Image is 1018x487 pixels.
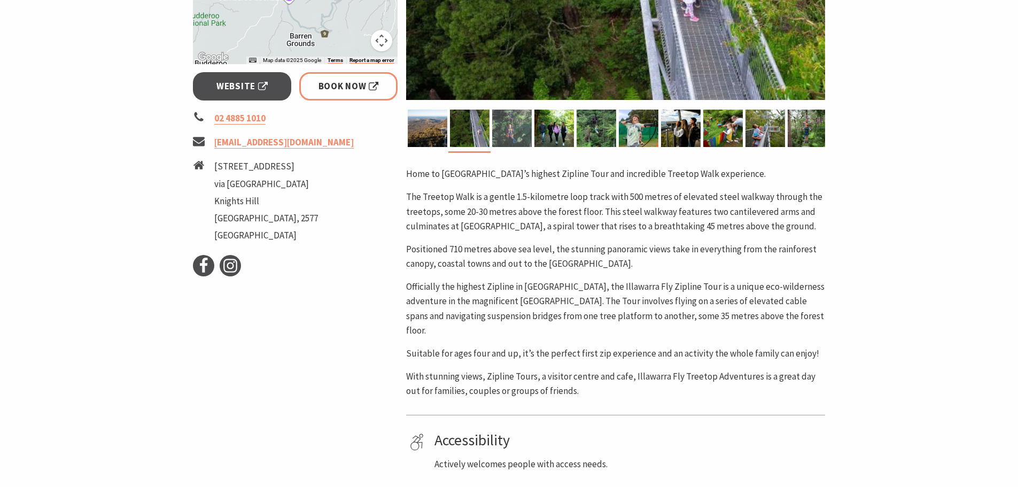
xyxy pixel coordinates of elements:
a: Open this area in Google Maps (opens a new window) [196,50,231,64]
p: Positioned 710 metres above sea level, the stunning panoramic views take in everything from the r... [406,242,825,271]
img: Zipline Tour at Illawarra Fly [492,110,532,147]
img: Knights Tower at Illawarra Fly [408,110,447,147]
p: With stunning views, Zipline Tours, a visitor centre and cafe, Illawarra Fly Treetop Adventures i... [406,369,825,398]
button: Keyboard shortcuts [249,57,257,64]
img: Archery at Illawarra Fly Treetop Adventures [619,110,658,147]
li: [GEOGRAPHIC_DATA], 2577 [214,211,318,226]
a: Report a map error [349,57,394,64]
h4: Accessibility [434,431,821,450]
li: [STREET_ADDRESS] [214,159,318,174]
a: Book Now [299,72,398,101]
p: Home to [GEOGRAPHIC_DATA]’s highest Zipline Tour and incredible Treetop Walk experience. [406,167,825,181]
img: Treetop Walk at Illawarra Fly Treetop Adventures [661,110,701,147]
img: Zipline Tour at Illawarra Fly Treetop Adventures [577,110,616,147]
span: Website [216,79,268,94]
img: Treetop Walk at Illawarra Fly Treetop Adventures [745,110,785,147]
img: Zipline Tour suspension bridge [788,110,827,147]
a: Terms (opens in new tab) [328,57,343,64]
li: via [GEOGRAPHIC_DATA] [214,177,318,191]
a: Website [193,72,292,101]
img: Treetop Walk at Illawarra Fly [450,110,489,147]
p: Suitable for ages four and up, it’s the perfect first zip experience and an activity the whole fa... [406,346,825,361]
button: Map camera controls [371,30,392,51]
img: Google [196,50,231,64]
p: Actively welcomes people with access needs. [434,457,821,471]
span: Map data ©2025 Google [263,57,321,63]
a: 02 4885 1010 [214,112,266,125]
p: The Treetop Walk is a gentle 1.5-kilometre loop track with 500 metres of elevated steel walkway t... [406,190,825,234]
img: Illawarra Fly [534,110,574,147]
img: Enchanted Forest at Illawarra Fly Treetop Adventures [703,110,743,147]
li: Knights Hill [214,194,318,208]
li: [GEOGRAPHIC_DATA] [214,228,318,243]
p: Officially the highest Zipline in [GEOGRAPHIC_DATA], the Illawarra Fly Zipline Tour is a unique e... [406,280,825,338]
span: Book Now [318,79,379,94]
a: [EMAIL_ADDRESS][DOMAIN_NAME] [214,136,354,149]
